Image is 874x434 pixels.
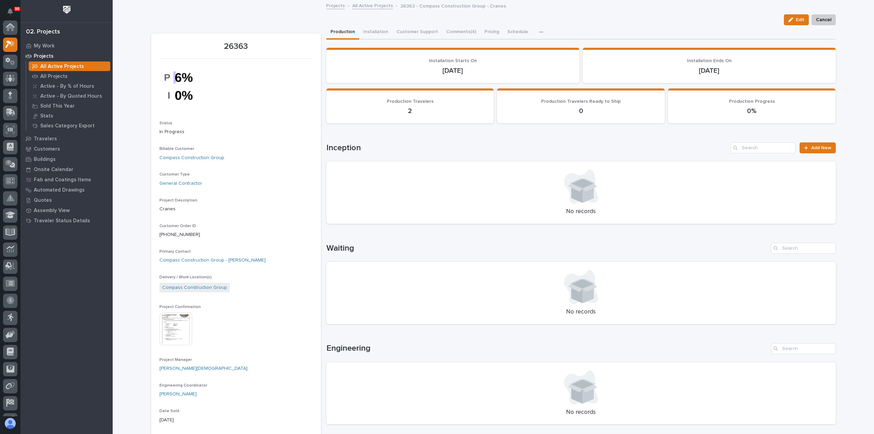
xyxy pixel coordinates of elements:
span: Project Manager [159,358,192,362]
a: Stats [26,111,113,121]
p: No records [335,308,828,316]
a: Sales Category Export [26,121,113,130]
p: Fab and Coatings Items [34,177,91,183]
p: Active - By % of Hours [40,83,94,89]
p: [DATE] [335,67,571,75]
p: Travelers [34,136,57,142]
a: Traveler Status Details [20,215,113,226]
a: Add New [800,142,835,153]
p: 0% [676,107,828,115]
button: Pricing [480,25,503,40]
p: All Projects [40,73,68,80]
span: Cancel [816,16,831,24]
a: My Work [20,41,113,51]
p: No records [335,208,828,215]
h1: Engineering [326,344,768,353]
a: Active - By % of Hours [26,81,113,91]
button: Production [326,25,359,40]
p: Automated Drawings [34,187,85,193]
button: Schedule [503,25,532,40]
p: 26363 - Compass Construction Group - Cranes [400,2,506,9]
span: Project Confirmation [159,305,201,309]
input: Search [731,142,795,153]
a: Automated Drawings [20,185,113,195]
p: [DATE] [591,67,828,75]
a: Onsite Calendar [20,164,113,174]
h1: Inception [326,143,728,153]
p: Sold This Year [40,103,75,109]
button: Notifications [3,4,17,18]
p: Customers [34,146,60,152]
p: Quotes [34,197,52,204]
button: Edit [784,14,809,25]
p: Onsite Calendar [34,167,73,173]
p: Sales Category Export [40,123,95,129]
a: [PERSON_NAME] [159,391,197,398]
a: Buildings [20,154,113,164]
a: Fab and Coatings Items [20,174,113,185]
span: Customer Order ID [159,224,196,228]
a: Compass Construction Group [162,284,227,291]
span: Production Progress [729,99,775,104]
p: My Work [34,43,55,49]
p: 2 [335,107,486,115]
span: Production Travelers Ready to Ship [541,99,621,104]
button: Comments (4) [442,25,480,40]
input: Search [771,343,836,354]
span: Date Sold [159,409,179,413]
h1: Waiting [326,243,768,253]
span: Project Description [159,198,197,202]
button: users-avatar [3,416,17,431]
img: HPVoGKzzOkyEVu1VlDO5ICzNEFxl2A-c3gIUxfkJbh8 [159,63,211,110]
p: All Active Projects [40,64,84,70]
span: Installation Starts On [429,58,477,63]
span: Installation Ends On [687,58,732,63]
a: Customers [20,144,113,154]
p: Projects [34,53,54,59]
p: 26363 [159,42,313,52]
a: Projects [326,1,345,9]
a: All Projects [26,71,113,81]
span: Edit [796,17,804,23]
p: [PHONE_NUMBER] [159,231,313,238]
a: [PERSON_NAME][DEMOGRAPHIC_DATA] [159,365,248,372]
a: Projects [20,51,113,61]
a: Compass Construction Group [159,154,224,162]
p: In Progress [159,128,313,136]
p: 98 [15,6,19,11]
a: All Active Projects [352,1,393,9]
button: Cancel [812,14,836,25]
span: Status [159,121,172,125]
span: Add New [811,145,831,150]
p: Traveler Status Details [34,218,90,224]
a: Compass Construction Group - [PERSON_NAME] [159,257,266,264]
span: Engineering Coordinator [159,383,207,388]
p: Stats [40,113,53,119]
a: Active - By Quoted Hours [26,91,113,101]
button: Customer Support [392,25,442,40]
span: Primary Contact [159,250,191,254]
a: Travelers [20,134,113,144]
a: Sold This Year [26,101,113,111]
div: 02. Projects [26,28,60,36]
span: Billable Customer [159,147,194,151]
p: Buildings [34,156,56,163]
img: Workspace Logo [60,3,73,16]
span: Delivery / Work Location(s) [159,275,212,279]
p: No records [335,409,828,416]
a: General Contractor [159,180,202,187]
button: Installation [359,25,392,40]
p: Assembly View [34,208,70,214]
p: Active - By Quoted Hours [40,93,102,99]
p: Cranes [159,206,313,213]
div: Notifications98 [9,8,17,19]
a: Quotes [20,195,113,205]
p: [DATE] [159,417,313,424]
span: Customer Type [159,172,190,177]
span: Production Travelers [387,99,434,104]
a: Assembly View [20,205,113,215]
input: Search [771,243,836,254]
